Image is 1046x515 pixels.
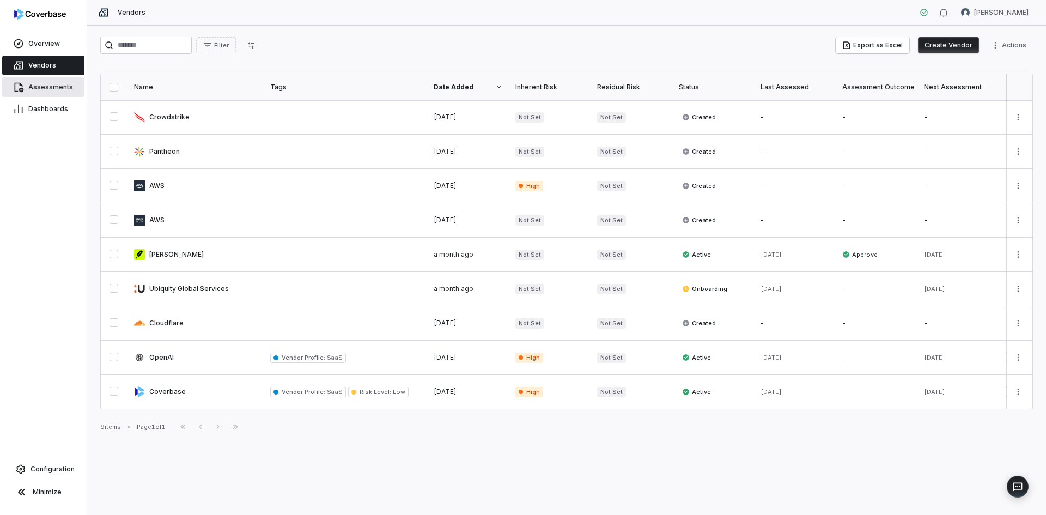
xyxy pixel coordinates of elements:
span: Not Set [597,318,626,329]
span: [DATE] [761,251,782,258]
span: Not Set [597,353,626,363]
span: [DATE] [761,285,782,293]
span: High [515,387,543,397]
span: Not Set [597,112,626,123]
button: Export as Excel [836,37,909,53]
td: - [836,306,917,341]
span: [DATE] [434,147,457,155]
span: Created [682,113,716,122]
span: Not Set [515,318,544,329]
span: Vendor Profile : [282,354,325,361]
button: More actions [1009,281,1027,297]
button: More actions [1009,384,1027,400]
span: [DATE] [761,388,782,396]
td: - [917,135,999,169]
img: Shani Webb avatar [961,8,970,17]
a: Assessments [2,77,84,97]
td: - [836,272,917,306]
button: Minimize [4,481,82,503]
span: Minimize [33,488,62,496]
td: - [754,203,836,238]
td: - [754,169,836,203]
span: Not Set [597,181,626,191]
a: Dashboards [2,99,84,119]
button: More actions [1009,212,1027,228]
div: Status [679,83,747,92]
td: - [836,341,917,375]
td: - [917,169,999,203]
a: Overview [2,34,84,53]
span: Onboarding [682,284,727,293]
span: a month ago [434,284,473,293]
span: Created [682,216,716,225]
div: Residual Risk [597,83,666,92]
button: Create Vendor [918,37,979,53]
button: More actions [1009,315,1027,331]
span: Vendors [28,61,56,70]
button: Shani Webb avatar[PERSON_NAME] [954,4,1035,21]
span: a month ago [434,250,473,258]
td: - [917,100,999,135]
span: Active [682,353,711,362]
span: [DATE] [434,353,457,361]
div: Tags [270,83,421,92]
span: Not Set [515,147,544,157]
span: Not Set [597,284,626,294]
span: [DATE] [434,181,457,190]
span: SaaS [325,354,342,361]
span: Vendors [118,8,145,17]
a: Configuration [4,459,82,479]
span: Not Set [515,215,544,226]
span: Active [682,387,711,396]
span: SaaS [325,388,342,396]
div: 9 items [100,423,121,431]
span: Vendor Profile : [282,388,325,396]
td: - [836,135,917,169]
span: Active [682,250,711,259]
div: Last Assessed [761,83,829,92]
span: [DATE] [924,251,945,258]
button: More actions [1009,349,1027,366]
span: [DATE] [434,387,457,396]
td: - [754,135,836,169]
td: - [836,203,917,238]
span: Filter [214,41,229,50]
span: [DATE] [924,354,945,361]
div: Page 1 of 1 [137,423,166,431]
span: [DATE] [434,216,457,224]
div: Next Assessment [924,83,993,92]
button: More actions [1009,109,1027,125]
span: Not Set [515,112,544,123]
span: Not Set [515,250,544,260]
td: - [754,100,836,135]
span: [PERSON_NAME] [974,8,1029,17]
td: - [836,169,917,203]
button: More actions [1009,143,1027,160]
span: Not Set [597,387,626,397]
span: [DATE] [761,354,782,361]
button: More actions [988,37,1033,53]
span: Created [682,147,716,156]
span: Created [682,181,716,190]
img: logo-D7KZi-bG.svg [14,9,66,20]
button: More actions [1009,178,1027,194]
span: [DATE] [434,319,457,327]
div: Name [134,83,257,92]
span: Created [682,319,716,328]
span: Assessments [28,83,73,92]
td: - [836,375,917,409]
span: Not Set [597,147,626,157]
span: Not Set [597,215,626,226]
span: Low [391,388,405,396]
span: [DATE] [924,388,945,396]
td: - [917,306,999,341]
span: Overview [28,39,60,48]
span: Not Set [597,250,626,260]
span: High [515,181,543,191]
span: Risk Level : [360,388,391,396]
div: Date Added [434,83,502,92]
span: [DATE] [434,113,457,121]
span: Configuration [31,465,75,474]
span: Dashboards [28,105,68,113]
button: Filter [196,37,236,53]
